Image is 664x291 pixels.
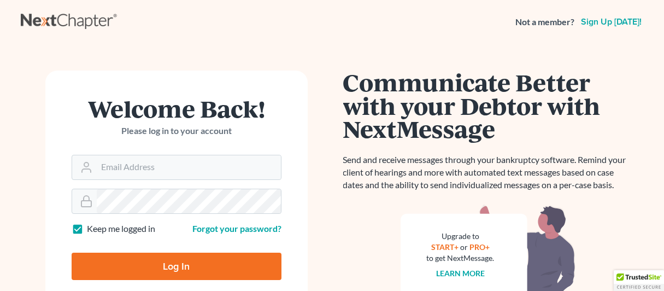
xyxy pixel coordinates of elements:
span: or [460,242,468,252]
h1: Communicate Better with your Debtor with NextMessage [343,71,633,141]
p: Send and receive messages through your bankruptcy software. Remind your client of hearings and mo... [343,154,633,191]
a: Forgot your password? [192,223,281,234]
div: Upgrade to [427,231,495,242]
div: TrustedSite Certified [614,270,664,291]
strong: Not a member? [515,16,574,28]
input: Log In [72,253,281,280]
div: to get NextMessage. [427,253,495,264]
h1: Welcome Back! [72,97,281,120]
a: Learn more [436,269,485,278]
a: Sign up [DATE]! [579,18,644,26]
p: Please log in to your account [72,125,281,137]
a: START+ [431,242,459,252]
label: Keep me logged in [87,223,155,235]
input: Email Address [97,155,281,179]
a: PRO+ [469,242,490,252]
